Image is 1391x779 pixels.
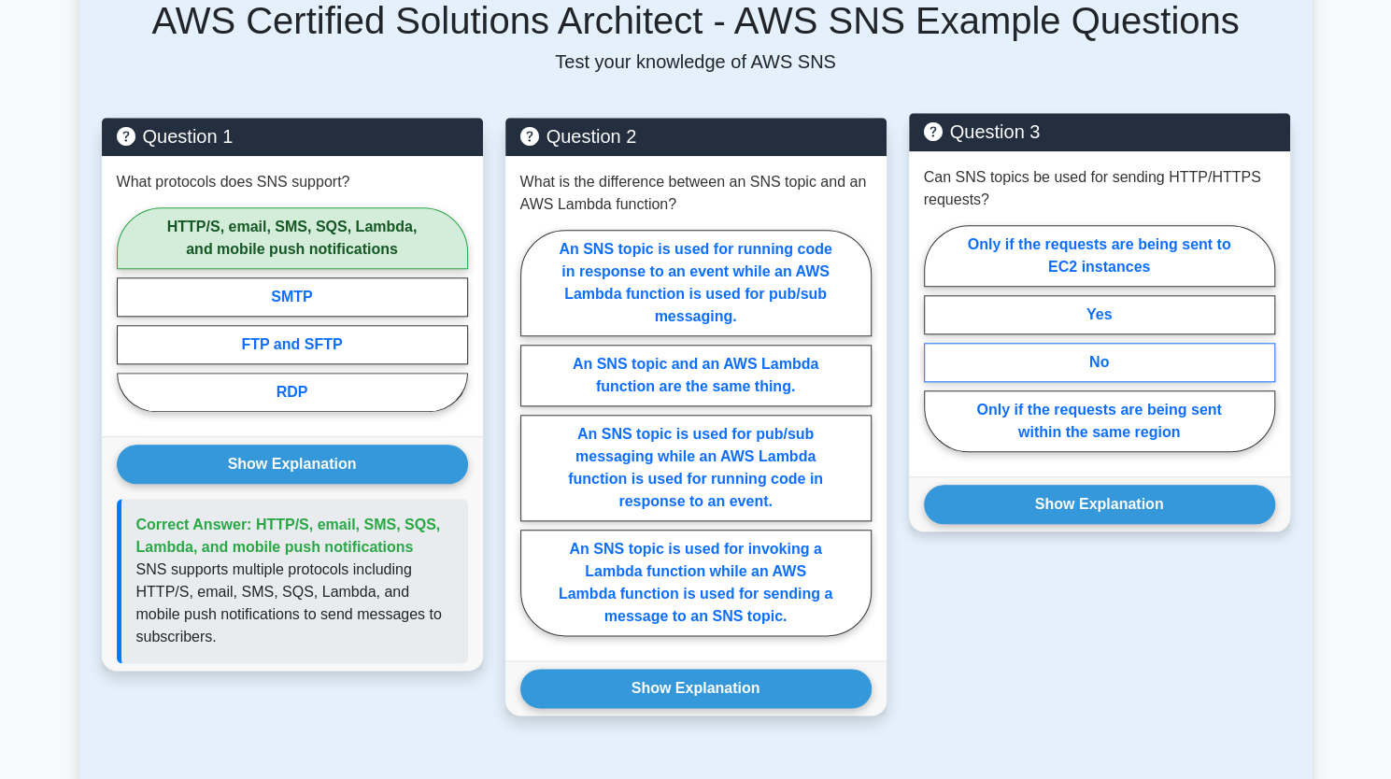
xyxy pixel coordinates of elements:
[117,207,468,269] label: HTTP/S, email, SMS, SQS, Lambda, and mobile push notifications
[520,415,872,521] label: An SNS topic is used for pub/sub messaging while an AWS Lambda function is used for running code ...
[520,669,872,708] button: Show Explanation
[520,230,872,336] label: An SNS topic is used for running code in response to an event while an AWS Lambda function is use...
[520,345,872,406] label: An SNS topic and an AWS Lambda function are the same thing.
[924,166,1275,211] p: Can SNS topics be used for sending HTTP/HTTPS requests?
[924,225,1275,287] label: Only if the requests are being sent to EC2 instances
[117,125,468,148] h5: Question 1
[102,50,1290,73] p: Test your knowledge of AWS SNS
[924,295,1275,334] label: Yes
[136,517,441,555] span: Correct Answer: HTTP/S, email, SMS, SQS, Lambda, and mobile push notifications
[924,485,1275,524] button: Show Explanation
[520,530,872,636] label: An SNS topic is used for invoking a Lambda function while an AWS Lambda function is used for send...
[520,171,872,216] p: What is the difference between an SNS topic and an AWS Lambda function?
[117,171,350,193] p: What protocols does SNS support?
[136,559,453,648] p: SNS supports multiple protocols including HTTP/S, email, SMS, SQS, Lambda, and mobile push notifi...
[924,390,1275,452] label: Only if the requests are being sent within the same region
[117,445,468,484] button: Show Explanation
[117,325,468,364] label: FTP and SFTP
[117,373,468,412] label: RDP
[520,125,872,148] h5: Question 2
[924,120,1275,143] h5: Question 3
[117,277,468,317] label: SMTP
[924,343,1275,382] label: No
